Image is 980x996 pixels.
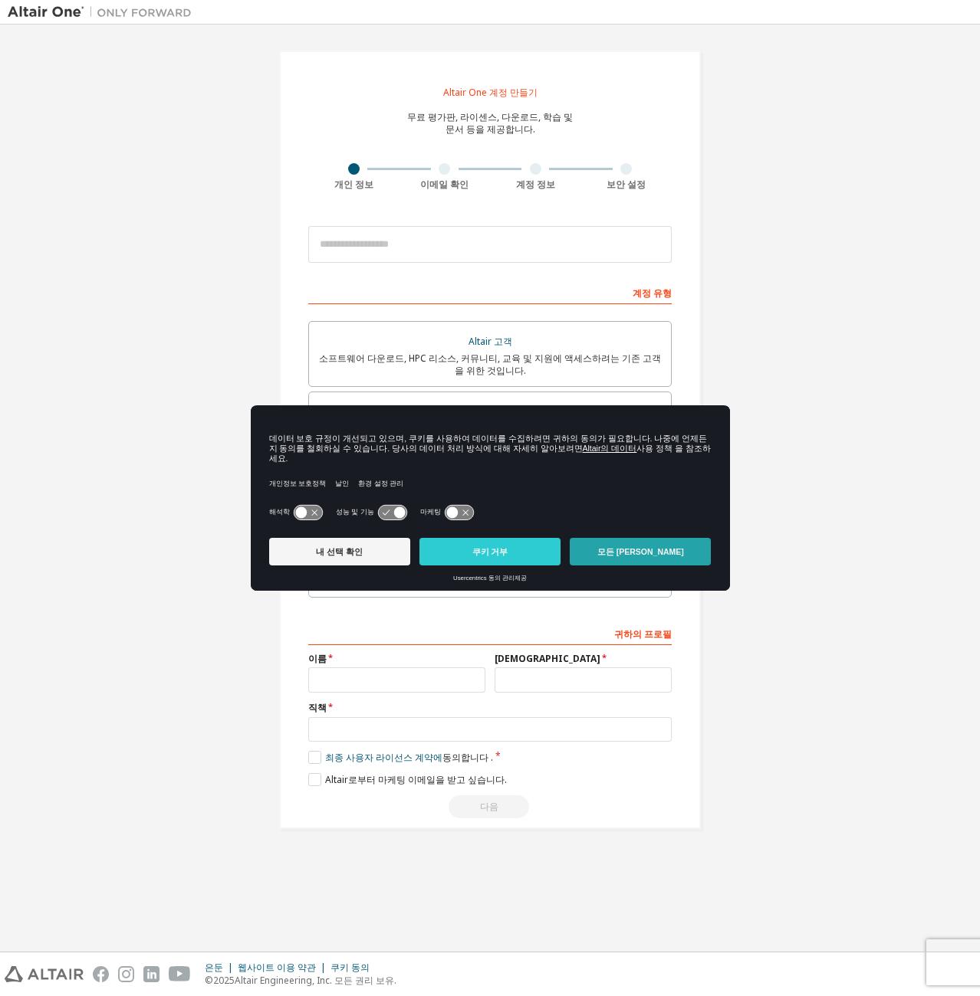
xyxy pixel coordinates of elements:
[143,966,159,982] img: linkedin.svg
[118,966,134,982] img: instagram.svg
[469,335,512,348] font: Altair 고객
[308,701,327,714] font: 직책
[614,627,672,641] font: 귀하의 프로필
[516,178,555,191] font: 계정 정보
[308,795,672,818] div: 계속하려면 EULA를 읽고 동의하세요.
[446,123,535,136] font: 문서 등을 제공합니다.
[205,961,223,974] font: 은둔
[235,974,396,987] font: Altair Engineering, Inc. 모든 권리 보유.
[495,652,600,665] font: [DEMOGRAPHIC_DATA]
[205,974,213,987] font: ©
[420,178,469,191] font: 이메일 확인
[443,86,538,99] font: Altair One 계정 만들기
[442,751,493,764] font: 동의합니다 .
[607,178,646,191] font: 보안 설정
[93,966,109,982] img: facebook.svg
[238,961,316,974] font: 웹사이트 이용 약관
[325,773,507,786] font: Altair로부터 마케팅 이메일을 받고 싶습니다.
[407,110,573,123] font: 무료 평가판, 라이센스, 다운로드, 학습 및
[334,178,373,191] font: 개인 정보
[5,966,84,982] img: altair_logo.svg
[8,5,199,20] img: 알타이르 원
[308,652,327,665] font: 이름
[319,352,661,377] font: 소프트웨어 다운로드, HPC 리소스, 커뮤니티, 교육 및 지원에 액세스하려는 기존 고객을 위한 것입니다.
[169,966,191,982] img: youtube.svg
[331,961,370,974] font: 쿠키 동의
[325,751,442,764] font: 최종 사용자 라이선스 계약에
[633,287,672,300] font: 계정 유형
[213,974,235,987] font: 2025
